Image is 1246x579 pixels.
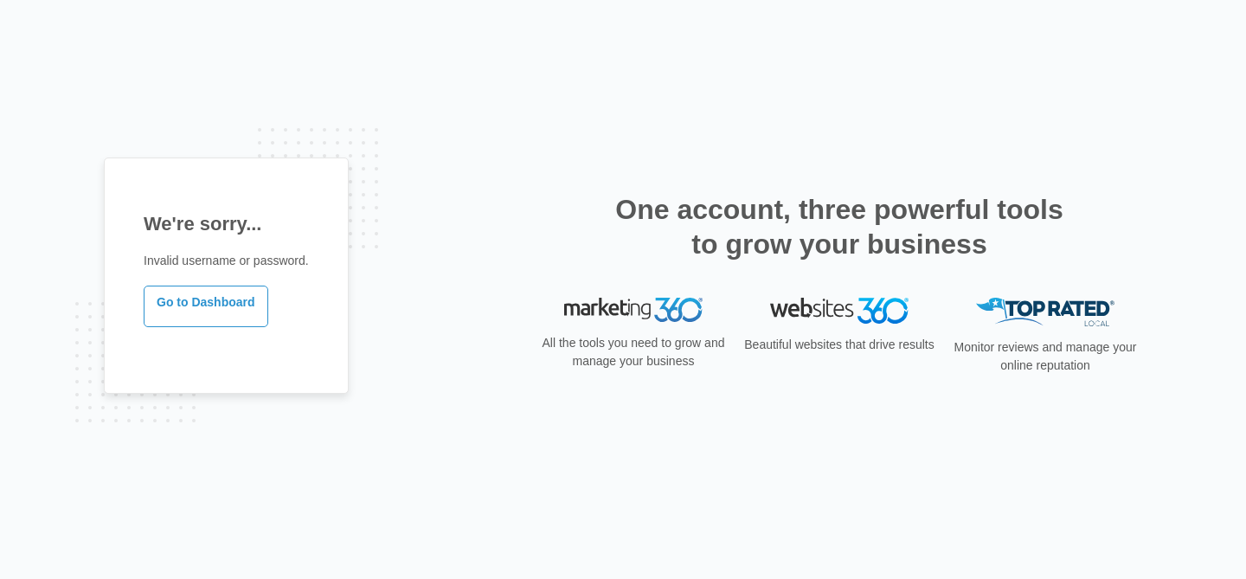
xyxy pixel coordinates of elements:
img: Marketing 360 [564,298,703,322]
p: Beautiful websites that drive results [742,336,936,354]
p: Monitor reviews and manage your online reputation [948,338,1142,375]
p: All the tools you need to grow and manage your business [536,334,730,370]
img: Websites 360 [770,298,909,323]
h2: One account, three powerful tools to grow your business [610,192,1069,261]
h1: We're sorry... [144,209,309,238]
a: Go to Dashboard [144,286,268,327]
img: Top Rated Local [976,298,1114,326]
p: Invalid username or password. [144,252,309,270]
